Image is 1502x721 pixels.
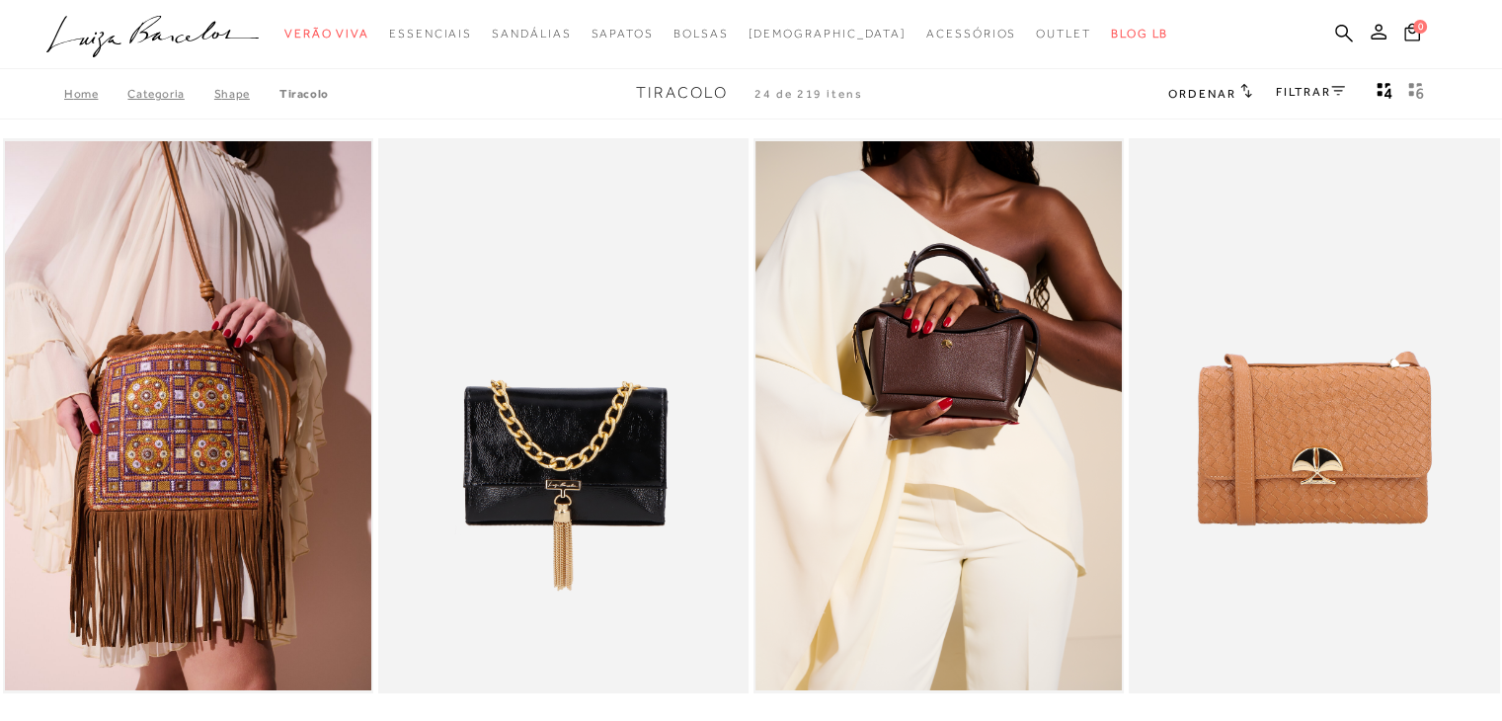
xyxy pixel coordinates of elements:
img: BOLSA PEQUENA EM CAMURÇA CARAMELO COM BORDADO E FRANJAS [5,141,371,691]
span: 24 de 219 itens [754,87,863,101]
button: Mostrar 4 produtos por linha [1371,81,1398,107]
span: Acessórios [926,27,1016,40]
a: categoryNavScreenReaderText [673,16,729,52]
span: Ordenar [1168,87,1235,101]
span: Verão Viva [284,27,369,40]
a: Home [64,87,127,101]
span: BLOG LB [1111,27,1168,40]
a: categoryNavScreenReaderText [284,16,369,52]
img: BOLSA MÉDIA EM COURO CARAMELO COM TRAMA E FECHO METÁLICO CALIANDRA [1131,141,1497,691]
span: Sapatos [591,27,653,40]
a: FILTRAR [1276,85,1345,99]
a: BLOG LB [1111,16,1168,52]
a: categoryNavScreenReaderText [1036,16,1091,52]
a: BOLSA PEQUENA EM VERNIZ PRETO COM CORRENTE E PINGENTE DE FRANJA DOURADA BOLSA PEQUENA EM VERNIZ P... [380,141,747,691]
span: Sandálias [492,27,571,40]
span: Outlet [1036,27,1091,40]
a: BOLSA MÉDIA EM COURO CARAMELO COM TRAMA E FECHO METÁLICO CALIANDRA BOLSA MÉDIA EM COURO CARAMELO ... [1131,141,1497,691]
button: 0 [1398,22,1426,48]
span: [DEMOGRAPHIC_DATA] [748,27,907,40]
span: Essenciais [389,27,472,40]
img: BOLSA PEQUENA EM COURO CAFÉ COM BOLSO FRONTAL E ALÇA DUPLA [755,141,1122,691]
a: categoryNavScreenReaderText [926,16,1016,52]
span: Tiracolo [636,84,728,102]
a: BOLSA PEQUENA EM CAMURÇA CARAMELO COM BORDADO E FRANJAS BOLSA PEQUENA EM CAMURÇA CARAMELO COM BOR... [5,141,371,691]
button: gridText6Desc [1402,81,1430,107]
span: 0 [1413,20,1427,34]
a: categoryNavScreenReaderText [389,16,472,52]
a: Shape [214,87,279,101]
a: BOLSA PEQUENA EM COURO CAFÉ COM BOLSO FRONTAL E ALÇA DUPLA BOLSA PEQUENA EM COURO CAFÉ COM BOLSO ... [755,141,1122,691]
a: Categoria [127,87,213,101]
a: categoryNavScreenReaderText [492,16,571,52]
a: noSubCategoriesText [748,16,907,52]
span: Bolsas [673,27,729,40]
a: Tiracolo [279,87,329,101]
a: categoryNavScreenReaderText [591,16,653,52]
img: BOLSA PEQUENA EM VERNIZ PRETO COM CORRENTE E PINGENTE DE FRANJA DOURADA [380,141,747,691]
